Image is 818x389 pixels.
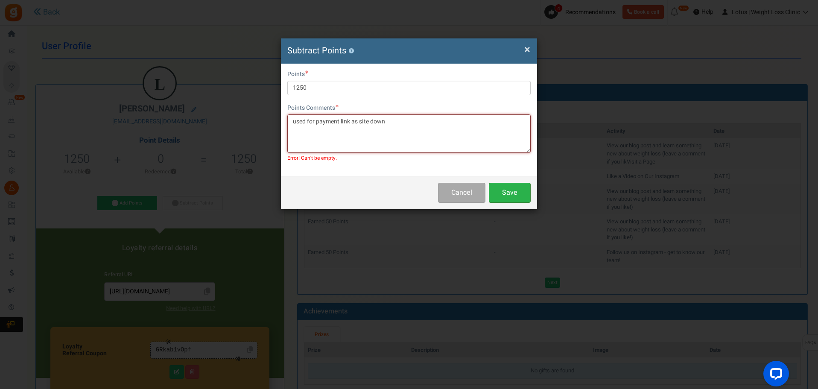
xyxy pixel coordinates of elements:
[287,45,531,57] h4: Subtract Points
[287,104,339,112] label: Points Comments
[489,183,531,203] button: Save
[287,70,308,79] label: Points
[438,183,485,203] button: Cancel
[348,48,354,54] button: ?
[524,41,530,58] span: ×
[287,155,531,161] span: Error! Can't be empty.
